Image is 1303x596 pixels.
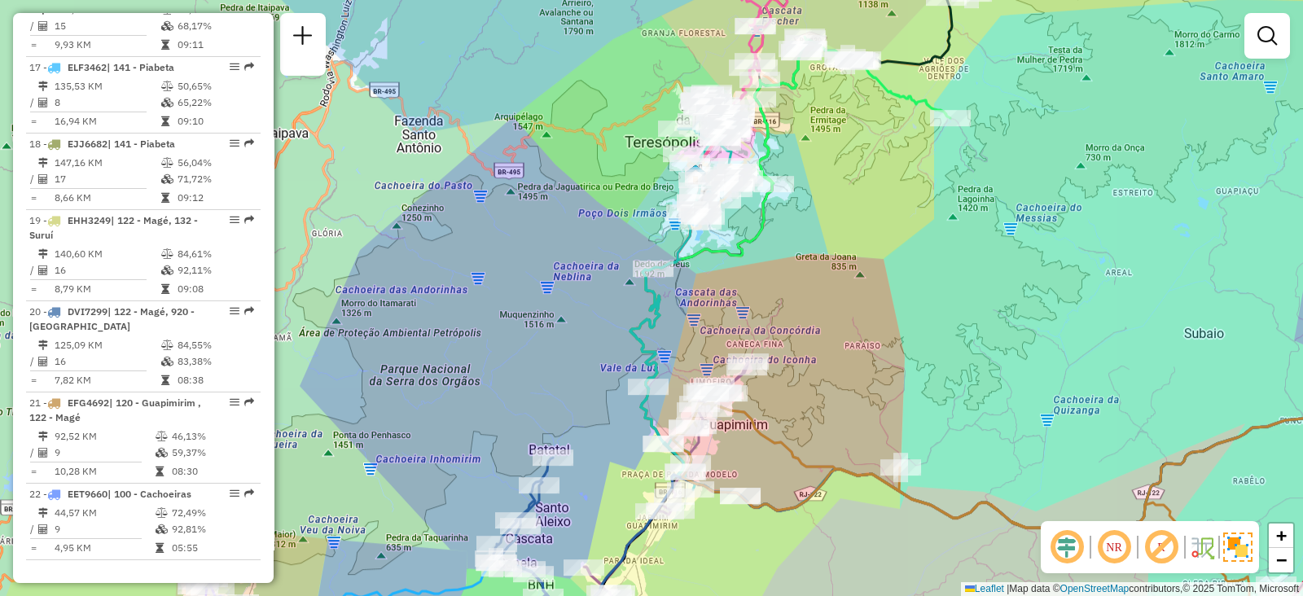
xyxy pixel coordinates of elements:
[156,432,168,441] i: % de utilização do peso
[38,249,48,259] i: Distância Total
[1189,534,1215,560] img: Fluxo de ruas
[29,463,37,480] td: =
[161,249,173,259] i: % de utilização do peso
[177,37,254,53] td: 09:11
[156,467,164,476] i: Tempo total em rota
[1223,532,1253,562] img: Exibir/Ocultar setores
[1095,528,1134,567] span: Ocultar NR
[38,524,48,534] i: Total de Atividades
[161,98,173,107] i: % de utilização da cubagem
[230,306,239,316] em: Opções
[29,61,174,73] span: 17 -
[161,116,169,126] i: Tempo total em rota
[244,62,254,72] em: Rota exportada
[1276,550,1287,570] span: −
[38,448,48,458] i: Total de Atividades
[54,78,160,94] td: 135,53 KM
[965,583,1004,594] a: Leaflet
[244,215,254,225] em: Rota exportada
[171,428,253,445] td: 46,13%
[29,305,195,332] span: 20 -
[68,397,109,409] span: EFG4692
[161,265,173,275] i: % de utilização da cubagem
[54,155,160,171] td: 147,16 KM
[171,445,253,461] td: 59,37%
[161,40,169,50] i: Tempo total em rota
[177,190,254,206] td: 09:12
[54,37,160,53] td: 9,93 KM
[1047,528,1086,567] span: Ocultar deslocamento
[177,262,254,278] td: 92,11%
[287,20,319,56] a: Nova sessão e pesquisa
[29,94,37,111] td: /
[68,214,111,226] span: EHH3249
[171,540,253,556] td: 05:55
[171,521,253,537] td: 92,81%
[54,353,160,370] td: 16
[230,489,239,498] em: Opções
[961,582,1303,596] div: Map data © contributors,© 2025 TomTom, Microsoft
[171,505,253,521] td: 72,49%
[54,262,160,278] td: 16
[29,488,191,500] span: 22 -
[177,18,254,34] td: 68,17%
[156,543,164,553] i: Tempo total em rota
[1276,525,1287,546] span: +
[54,190,160,206] td: 8,66 KM
[29,190,37,206] td: =
[68,488,107,500] span: EET9660
[230,397,239,407] em: Opções
[38,432,48,441] i: Distância Total
[177,281,254,297] td: 09:08
[29,113,37,129] td: =
[156,448,168,458] i: % de utilização da cubagem
[29,305,195,332] span: | 122 - Magé, 920 - [GEOGRAPHIC_DATA]
[161,340,173,350] i: % de utilização do peso
[156,508,168,518] i: % de utilização do peso
[177,155,254,171] td: 56,04%
[177,353,254,370] td: 83,38%
[29,397,201,423] span: 21 -
[29,281,37,297] td: =
[54,337,160,353] td: 125,09 KM
[107,61,174,73] span: | 141 - Piabeta
[54,113,160,129] td: 16,94 KM
[29,262,37,278] td: /
[38,81,48,91] i: Distância Total
[68,61,107,73] span: ELF3462
[38,340,48,350] i: Distância Total
[29,171,37,187] td: /
[171,463,253,480] td: 08:30
[29,18,37,34] td: /
[161,158,173,168] i: % de utilização do peso
[54,428,155,445] td: 92,52 KM
[54,18,160,34] td: 15
[29,138,175,150] span: 18 -
[1251,20,1283,52] a: Exibir filtros
[1142,528,1181,567] span: Exibir rótulo
[177,337,254,353] td: 84,55%
[161,81,173,91] i: % de utilização do peso
[1269,548,1293,572] a: Zoom out
[54,445,155,461] td: 9
[161,357,173,366] i: % de utilização da cubagem
[107,488,191,500] span: | 100 - Cachoeiras
[177,113,254,129] td: 09:10
[54,94,160,111] td: 8
[161,174,173,184] i: % de utilização da cubagem
[38,98,48,107] i: Total de Atividades
[54,372,160,388] td: 7,82 KM
[1007,583,1009,594] span: |
[230,215,239,225] em: Opções
[156,524,168,534] i: % de utilização da cubagem
[161,193,169,203] i: Tempo total em rota
[161,284,169,294] i: Tempo total em rota
[177,372,254,388] td: 08:38
[38,21,48,31] i: Total de Atividades
[54,540,155,556] td: 4,95 KM
[38,265,48,275] i: Total de Atividades
[29,214,198,241] span: | 122 - Magé, 132 - Suruí
[244,489,254,498] em: Rota exportada
[177,94,254,111] td: 65,22%
[1060,583,1130,594] a: OpenStreetMap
